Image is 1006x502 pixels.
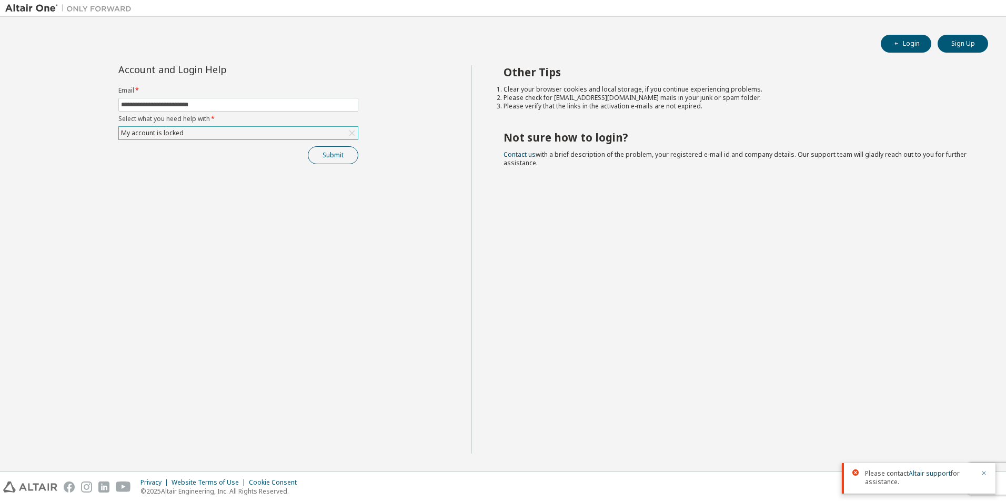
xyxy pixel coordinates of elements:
p: © 2025 Altair Engineering, Inc. All Rights Reserved. [140,487,303,496]
h2: Other Tips [504,65,970,79]
div: Privacy [140,478,172,487]
div: Account and Login Help [118,65,310,74]
img: altair_logo.svg [3,481,57,493]
li: Please check for [EMAIL_ADDRESS][DOMAIN_NAME] mails in your junk or spam folder. [504,94,970,102]
button: Sign Up [938,35,988,53]
a: Contact us [504,150,536,159]
label: Email [118,86,358,95]
h2: Not sure how to login? [504,130,970,144]
div: My account is locked [119,127,358,139]
div: My account is locked [119,127,185,139]
li: Please verify that the links in the activation e-mails are not expired. [504,102,970,111]
img: instagram.svg [81,481,92,493]
a: Altair support [909,469,951,478]
img: youtube.svg [116,481,131,493]
label: Select what you need help with [118,115,358,123]
button: Submit [308,146,358,164]
span: Please contact for assistance. [865,469,974,486]
div: Cookie Consent [249,478,303,487]
span: with a brief description of the problem, your registered e-mail id and company details. Our suppo... [504,150,967,167]
div: Website Terms of Use [172,478,249,487]
button: Login [881,35,931,53]
img: Altair One [5,3,137,14]
img: linkedin.svg [98,481,109,493]
li: Clear your browser cookies and local storage, if you continue experiencing problems. [504,85,970,94]
img: facebook.svg [64,481,75,493]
